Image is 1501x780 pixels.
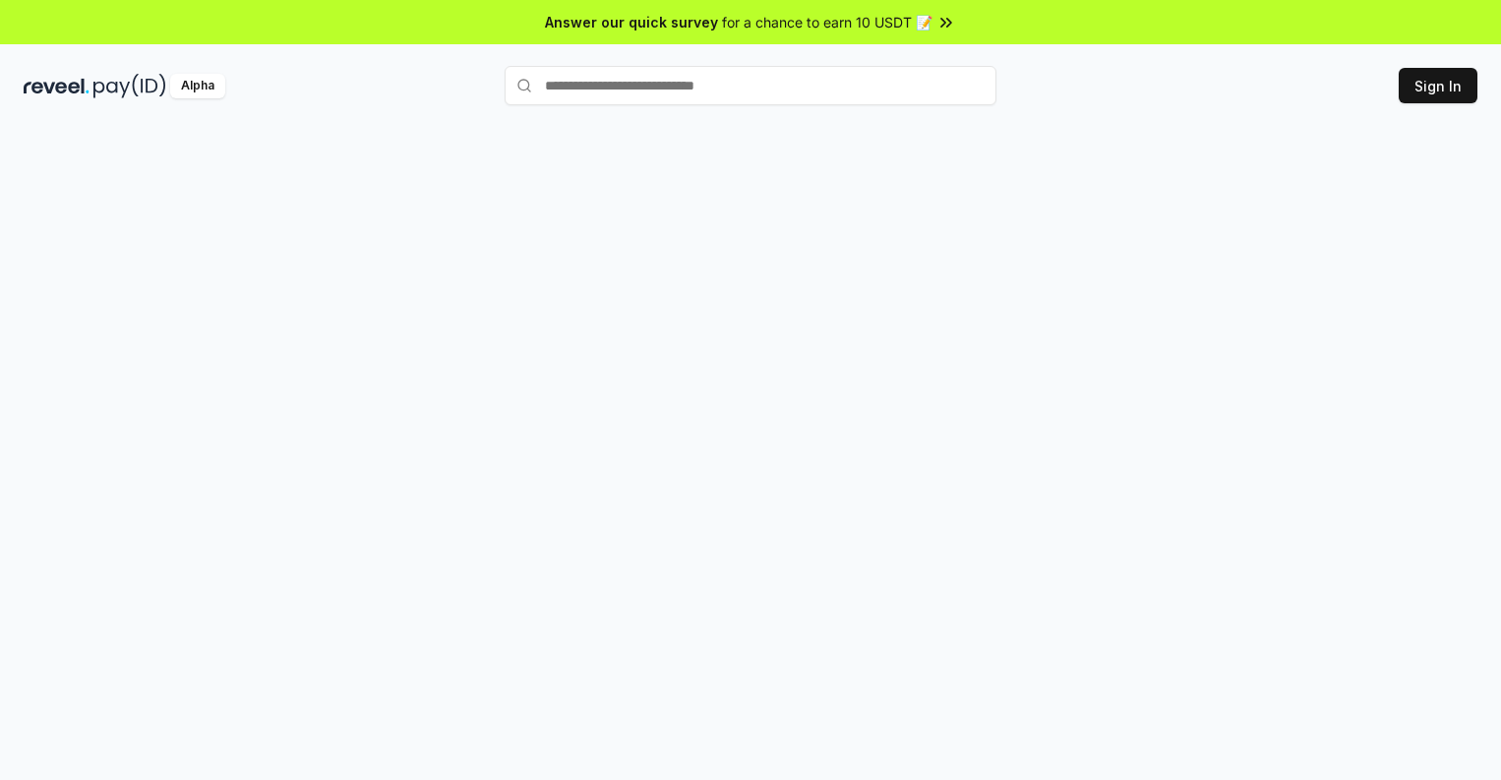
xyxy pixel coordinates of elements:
[545,12,718,32] span: Answer our quick survey
[93,74,166,98] img: pay_id
[1399,68,1477,103] button: Sign In
[170,74,225,98] div: Alpha
[722,12,932,32] span: for a chance to earn 10 USDT 📝
[24,74,90,98] img: reveel_dark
